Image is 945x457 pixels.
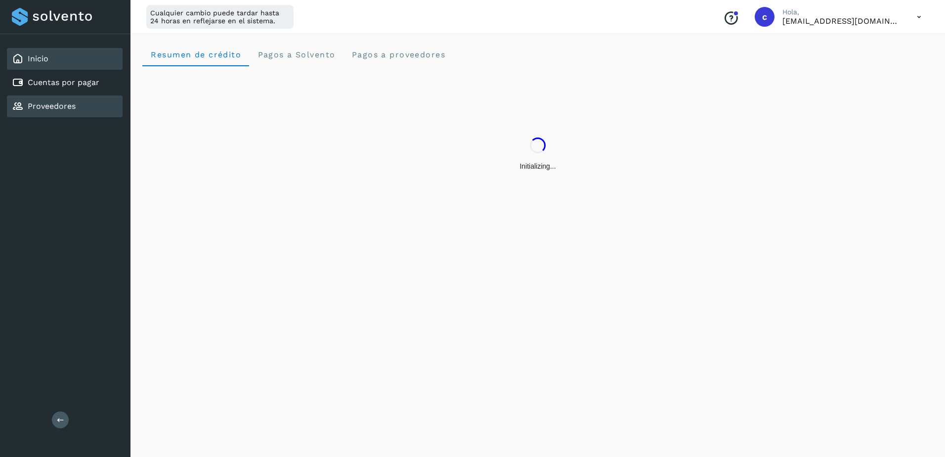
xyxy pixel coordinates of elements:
[28,54,48,63] a: Inicio
[28,78,99,87] a: Cuentas por pagar
[7,72,123,93] div: Cuentas por pagar
[351,50,445,59] span: Pagos a proveedores
[146,5,294,29] div: Cualquier cambio puede tardar hasta 24 horas en reflejarse en el sistema.
[28,101,76,111] a: Proveedores
[782,16,901,26] p: cxp@53cargo.com
[782,8,901,16] p: Hola,
[7,48,123,70] div: Inicio
[7,95,123,117] div: Proveedores
[257,50,335,59] span: Pagos a Solvento
[150,50,241,59] span: Resumen de crédito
